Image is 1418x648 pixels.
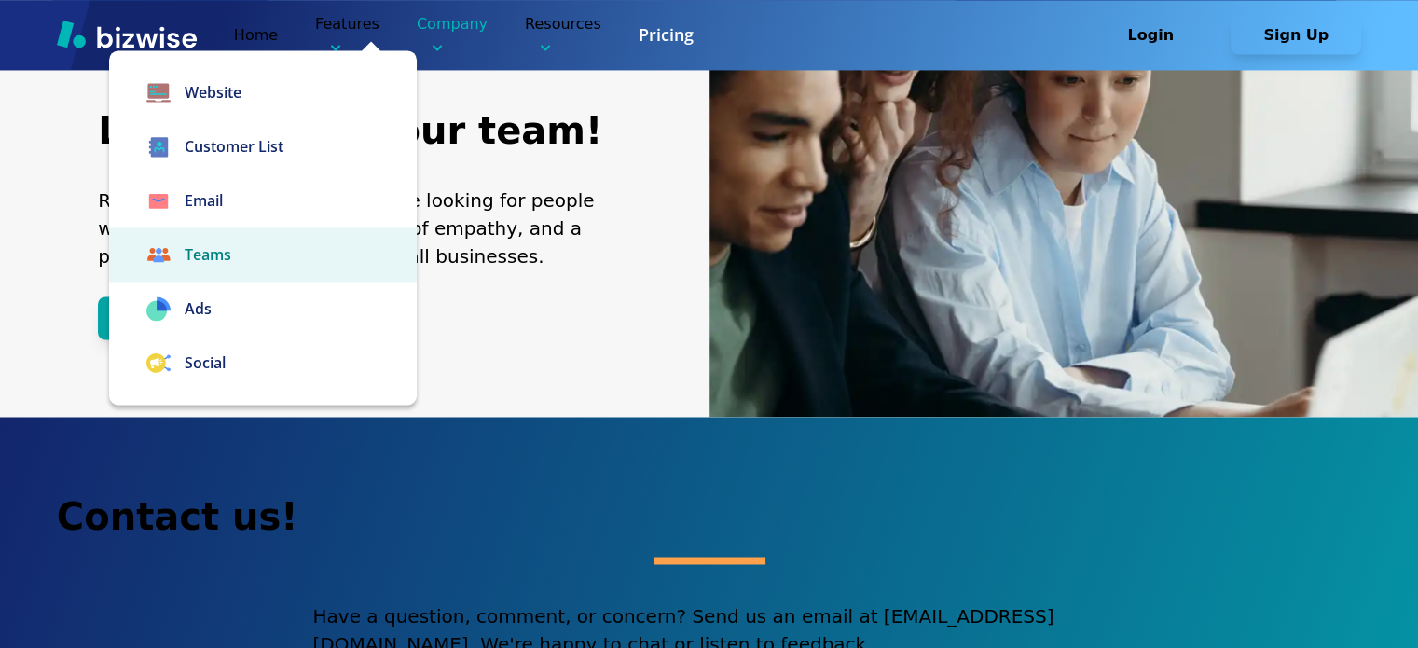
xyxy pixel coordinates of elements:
p: Features [315,13,379,57]
button: See open positions [98,296,280,339]
a: Teams [109,227,417,282]
a: See open positions [98,310,280,327]
a: Sign Up [1231,26,1361,44]
img: Bizwise Logo [57,20,197,48]
button: Sign Up [1231,17,1361,54]
a: Website [109,65,417,119]
h2: Contact us! [57,491,1361,542]
a: Pricing [639,23,694,47]
p: Ready to join our collective? We're looking for people with huge hearts, a strong sense of empath... [98,186,611,270]
h2: Level up. Join our team! [98,105,611,156]
a: Social [109,336,417,390]
a: Ads [109,282,417,336]
button: Login [1085,17,1216,54]
a: Login [1085,26,1231,44]
p: Resources [525,13,601,57]
a: Home [234,26,278,44]
a: Customer List [109,119,417,173]
p: Company [417,13,488,57]
a: Email [109,173,417,227]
